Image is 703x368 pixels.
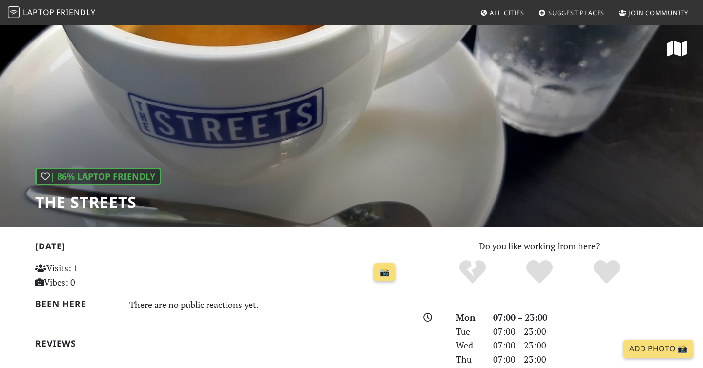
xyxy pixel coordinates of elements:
[535,4,609,21] a: Suggest Places
[548,8,605,17] span: Suggest Places
[439,259,506,286] div: No
[8,6,20,18] img: LaptopFriendly
[129,297,400,312] div: There are no public reactions yet.
[450,325,487,339] div: Tue
[487,325,674,339] div: 07:00 – 23:00
[35,168,161,185] div: | 86% Laptop Friendly
[56,7,95,18] span: Friendly
[487,338,674,352] div: 07:00 – 23:00
[506,259,573,286] div: Yes
[450,310,487,325] div: Mon
[35,299,118,309] h2: Been here
[623,340,693,358] a: Add Photo 📸
[487,310,674,325] div: 07:00 – 23:00
[411,239,668,253] p: Do you like working from here?
[450,338,487,352] div: Wed
[615,4,692,21] a: Join Community
[628,8,688,17] span: Join Community
[35,338,399,348] h2: Reviews
[374,263,395,282] a: 📸
[490,8,524,17] span: All Cities
[35,241,399,255] h2: [DATE]
[35,193,161,211] h1: The Streets
[450,352,487,367] div: Thu
[35,261,149,289] p: Visits: 1 Vibes: 0
[8,4,96,21] a: LaptopFriendly LaptopFriendly
[476,4,528,21] a: All Cities
[573,259,641,286] div: Definitely!
[23,7,55,18] span: Laptop
[487,352,674,367] div: 07:00 – 23:00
